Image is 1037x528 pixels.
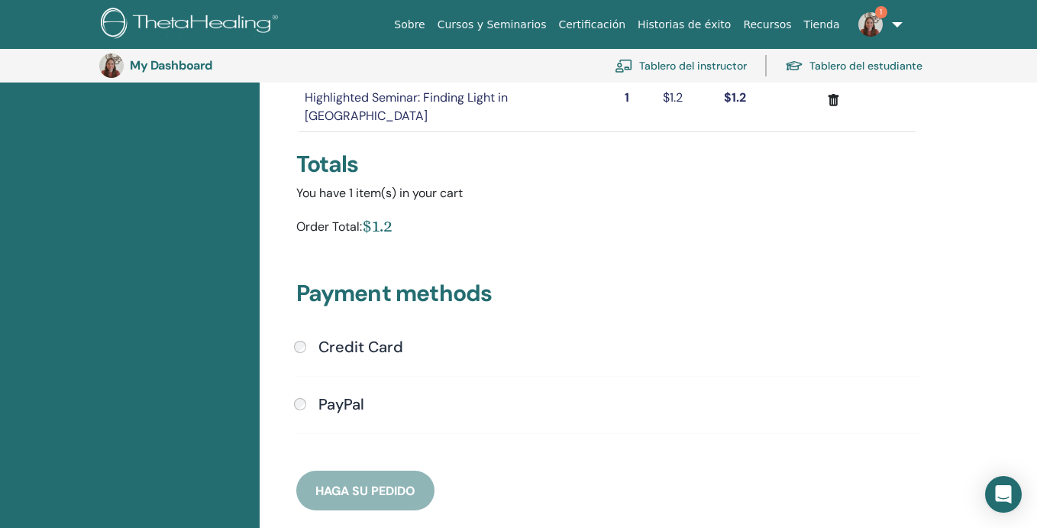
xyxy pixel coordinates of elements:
[858,12,883,37] img: default.jpg
[798,11,846,39] a: Tienda
[737,11,797,39] a: Recursos
[101,8,283,42] img: logo.png
[299,82,607,132] td: Highlighted Seminar: Finding Light in [GEOGRAPHIC_DATA]
[985,476,1022,513] div: Open Intercom Messenger
[296,151,919,178] div: Totals
[615,49,747,83] a: Tablero del instructor
[99,53,124,78] img: default.jpg
[632,11,737,39] a: Historias de éxito
[785,49,922,83] a: Tablero del estudiante
[318,338,403,356] h4: Credit Card
[875,6,887,18] span: 1
[724,89,746,105] strong: $1.2
[388,11,431,39] a: Sobre
[615,59,633,73] img: chalkboard-teacher.svg
[625,89,629,105] strong: 1
[431,11,553,39] a: Cursos y Seminarios
[130,58,283,73] h3: My Dashboard
[648,82,698,132] td: $1.2
[362,215,393,237] div: $1.2
[785,60,803,73] img: graduation-cap.svg
[296,215,362,243] div: Order Total:
[552,11,632,39] a: Certificación
[296,184,919,202] div: You have 1 item(s) in your cart
[296,280,919,313] h3: Payment methods
[318,395,364,413] h4: PayPal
